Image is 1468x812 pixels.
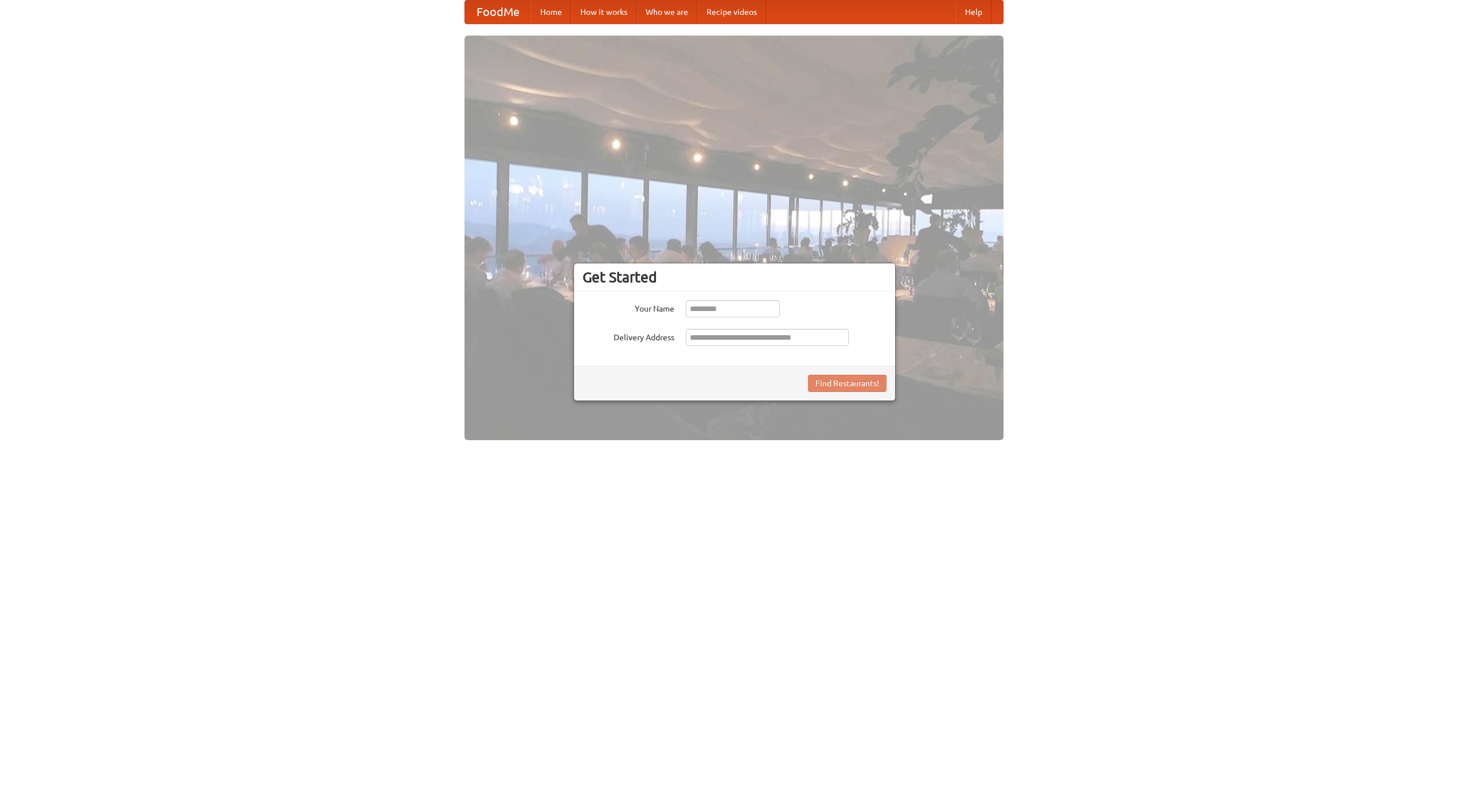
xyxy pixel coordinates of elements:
a: Home [531,1,571,24]
a: FoodMe [465,1,531,24]
h3: Get Started [583,269,887,286]
a: Recipe videos [697,1,766,24]
a: How it works [571,1,637,24]
label: Delivery Address [583,329,674,343]
label: Your Name [583,300,674,314]
a: Who we are [637,1,697,24]
a: Help [956,1,991,24]
button: Find Restaurants! [808,375,887,392]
